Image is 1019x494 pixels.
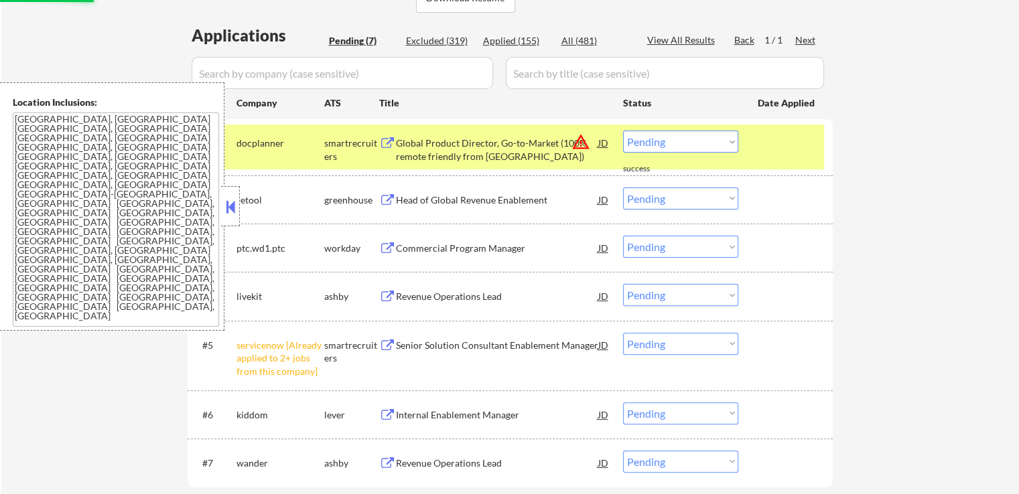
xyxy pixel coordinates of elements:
[597,284,610,308] div: JD
[795,33,817,47] div: Next
[236,457,324,470] div: wander
[236,290,324,303] div: livekit
[324,290,379,303] div: ashby
[561,34,628,48] div: All (481)
[597,131,610,155] div: JD
[396,137,598,163] div: Global Product Director, Go-to-Market (100% remote friendly from [GEOGRAPHIC_DATA])
[379,96,610,110] div: Title
[236,137,324,150] div: docplanner
[483,34,550,48] div: Applied (155)
[396,242,598,255] div: Commercial Program Manager
[324,193,379,207] div: greenhouse
[329,34,396,48] div: Pending (7)
[396,193,598,207] div: Head of Global Revenue Enablement
[324,96,379,110] div: ATS
[236,339,324,378] div: servicenow [Already applied to 2+ jobs from this company]
[396,408,598,422] div: Internal Enablement Manager
[324,457,379,470] div: ashby
[324,242,379,255] div: workday
[396,290,598,303] div: Revenue Operations Lead
[734,33,756,47] div: Back
[192,27,324,44] div: Applications
[406,34,473,48] div: Excluded (319)
[758,96,817,110] div: Date Applied
[324,408,379,422] div: lever
[202,457,226,470] div: #7
[13,96,219,109] div: Location Inclusions:
[597,450,610,475] div: JD
[764,33,795,47] div: 1 / 1
[396,457,598,470] div: Revenue Operations Lead
[236,408,324,422] div: kiddom
[623,163,677,175] div: success
[506,57,824,89] input: Search by title (case sensitive)
[202,408,226,422] div: #6
[202,339,226,352] div: #5
[236,96,324,110] div: Company
[647,33,719,47] div: View All Results
[236,242,324,255] div: ptc.wd1.ptc
[396,339,598,352] div: Senior Solution Consultant Enablement Manager
[597,187,610,212] div: JD
[597,333,610,357] div: JD
[571,133,590,151] button: warning_amber
[623,90,738,114] div: Status
[597,402,610,426] div: JD
[236,193,324,207] div: retool
[324,137,379,163] div: smartrecruiters
[324,339,379,365] div: smartrecruiters
[597,236,610,260] div: JD
[192,57,493,89] input: Search by company (case sensitive)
